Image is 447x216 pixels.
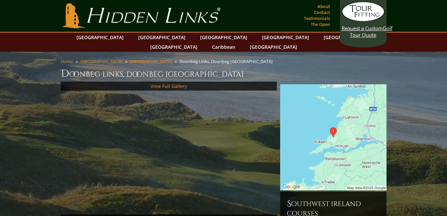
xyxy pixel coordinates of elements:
a: [GEOGRAPHIC_DATA] [320,33,374,42]
a: [GEOGRAPHIC_DATA] [259,33,312,42]
a: Request a CustomGolf Tour Quote [342,2,385,38]
a: [GEOGRAPHIC_DATA] [130,58,172,64]
span: Request a Custom [342,25,383,32]
a: About [316,2,332,11]
a: [GEOGRAPHIC_DATA] [247,42,300,52]
a: Contact [312,8,332,17]
a: Home [61,58,73,64]
a: [GEOGRAPHIC_DATA] [80,58,123,64]
a: [GEOGRAPHIC_DATA] [73,33,127,42]
a: [GEOGRAPHIC_DATA] [135,33,189,42]
a: Caribbean [209,42,239,52]
h1: Doonbeg Links, Doonbeg [GEOGRAPHIC_DATA] [61,67,387,80]
li: Doonbeg Links, Doonbeg [GEOGRAPHIC_DATA] [179,58,275,64]
a: [GEOGRAPHIC_DATA] [197,33,251,42]
a: Testimonials [302,14,332,23]
img: Google Map of Trump International Hotel and Golf Links, Doonbeg Ireland [280,84,387,190]
a: The Open [309,20,332,29]
a: View Full Gallery [151,83,187,89]
a: [GEOGRAPHIC_DATA] [147,42,201,52]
